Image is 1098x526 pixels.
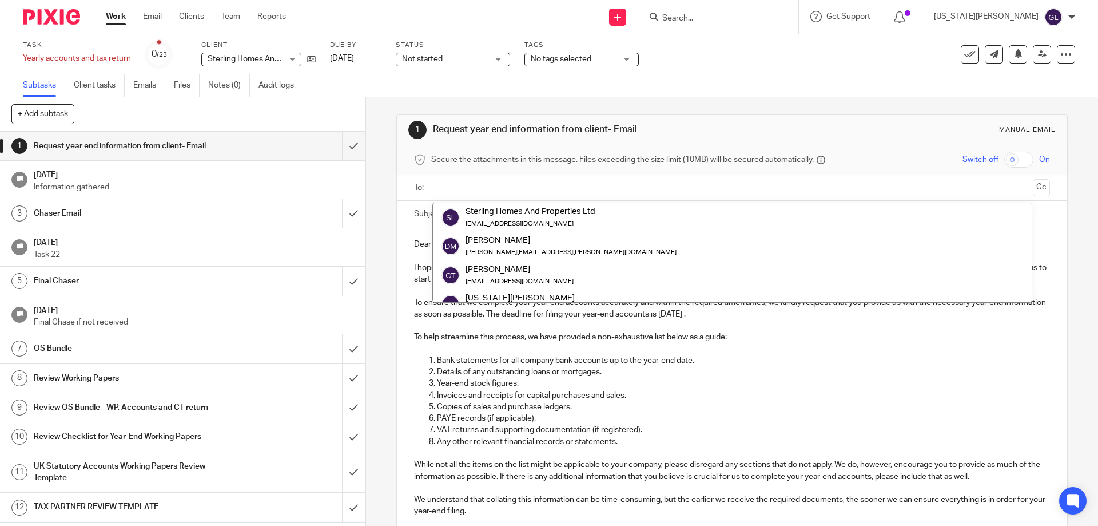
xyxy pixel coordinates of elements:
div: 9 [11,400,27,416]
h1: Final Chaser [34,272,232,290]
label: Task [23,41,131,50]
p: We understand that collating this information can be time-consuming, but the earlier we receive t... [414,494,1049,517]
span: Get Support [826,13,870,21]
p: Copies of sales and purchase ledgers. [437,401,1049,413]
div: 0 [152,48,167,61]
p: Final Chase if not received [34,317,354,328]
p: Bank statements for all company bank accounts up to the year-end date. [437,355,1049,366]
div: Manual email [999,125,1056,135]
a: Files [174,74,200,97]
label: Status [396,41,510,50]
span: On [1039,154,1050,165]
img: svg%3E [441,266,460,284]
a: Client tasks [74,74,125,97]
div: [PERSON_NAME] [466,263,574,275]
h1: UK Statutory Accounts Working Papers Review Template [34,458,232,487]
small: [PERSON_NAME][EMAIL_ADDRESS][PERSON_NAME][DOMAIN_NAME] [466,249,677,255]
div: [PERSON_NAME] [466,235,677,246]
h1: Request year end information from client- Email [34,137,232,155]
img: svg%3E [1044,8,1063,26]
p: VAT returns and supporting documentation (if registered). [437,424,1049,436]
h1: OS Bundle [34,340,232,357]
label: To: [414,182,427,193]
span: Sterling Homes And Properties Ltd [208,55,332,63]
p: PAYE records (if applicable). [437,413,1049,424]
small: /23 [157,52,167,58]
div: 7 [11,341,27,357]
p: Dear [PERSON_NAME] , [414,239,1049,250]
a: Clients [179,11,204,22]
p: I hope this message finds you well. We are writing to inform you that the accounting year for Ste... [414,262,1049,286]
button: Cc [1033,179,1050,196]
div: Sterling Homes And Properties Ltd [466,206,595,217]
p: Invoices and receipts for capital purchases and sales. [437,390,1049,401]
span: Not started [402,55,443,63]
p: To help streamline this process, we have provided a non-exhaustive list below as a guide: [414,331,1049,343]
small: [EMAIL_ADDRESS][DOMAIN_NAME] [466,220,574,227]
span: Secure the attachments in this message. Files exceeding the size limit (10MB) will be secured aut... [431,154,814,165]
h1: Review Checklist for Year-End Working Papers [34,428,232,445]
a: Email [143,11,162,22]
img: svg%3E [441,237,460,255]
h1: Request year end information from client- Email [433,124,757,136]
small: [EMAIL_ADDRESS][DOMAIN_NAME] [466,278,574,284]
div: [US_STATE][PERSON_NAME] [466,292,575,304]
p: Year-end stock figures. [437,378,1049,389]
label: Due by [330,41,381,50]
a: Emails [133,74,165,97]
input: Search [661,14,764,24]
a: Subtasks [23,74,65,97]
div: Yearly accounts and tax return [23,53,131,64]
div: 12 [11,500,27,516]
div: 5 [11,273,27,289]
a: Team [221,11,240,22]
p: Details of any outstanding loans or mortgages. [437,366,1049,378]
div: 10 [11,429,27,445]
a: Reports [257,11,286,22]
img: Pixie [23,9,80,25]
p: Any other relevant financial records or statements. [437,436,1049,448]
p: Task 22 [34,249,354,260]
label: Tags [524,41,639,50]
h1: [DATE] [34,234,354,248]
h1: TAX PARTNER REVIEW TEMPLATE [34,499,232,516]
label: Subject: [414,208,444,220]
a: Notes (0) [208,74,250,97]
h1: Review OS Bundle - WP, Accounts and CT return [34,399,232,416]
span: No tags selected [531,55,591,63]
h1: [DATE] [34,167,354,181]
p: While not all the items on the list might be applicable to your company, please disregard any sec... [414,459,1049,483]
span: Switch off [962,154,998,165]
p: Information gathered [34,181,354,193]
label: Client [201,41,316,50]
span: [DATE] [330,54,354,62]
img: svg%3E [441,295,460,313]
div: 8 [11,370,27,386]
a: Work [106,11,126,22]
p: To ensure that we complete your year-end accounts accurately and within the required timeframes, ... [414,297,1049,321]
a: Audit logs [258,74,303,97]
button: + Add subtask [11,104,74,124]
img: svg%3E [441,208,460,227]
h1: [DATE] [34,302,354,317]
h1: Review Working Papers [34,370,232,387]
div: 1 [408,121,427,139]
p: [US_STATE][PERSON_NAME] [934,11,1039,22]
div: 1 [11,138,27,154]
div: 11 [11,464,27,480]
div: 3 [11,205,27,222]
h1: Chaser Email [34,205,232,222]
